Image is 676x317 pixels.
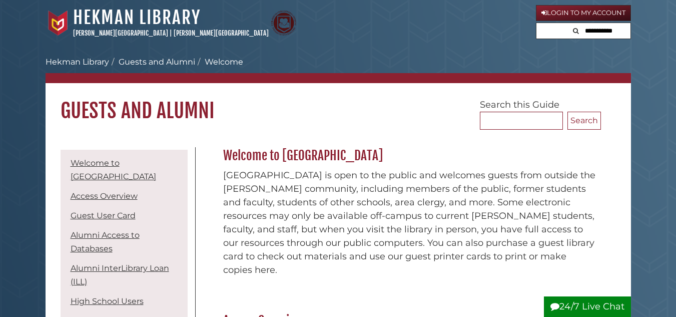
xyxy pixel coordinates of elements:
[71,263,169,286] a: Alumni InterLibrary Loan (ILL)
[536,5,631,21] a: Login to My Account
[223,169,596,277] p: [GEOGRAPHIC_DATA] is open to the public and welcomes guests from outside the [PERSON_NAME] commun...
[271,11,296,36] img: Calvin Theological Seminary
[46,57,109,67] a: Hekman Library
[73,29,168,37] a: [PERSON_NAME][GEOGRAPHIC_DATA]
[218,148,601,164] h2: Welcome to [GEOGRAPHIC_DATA]
[71,230,140,253] a: Alumni Access to Databases
[73,7,201,29] a: Hekman Library
[567,112,601,130] button: Search
[71,211,136,220] a: Guest User Card
[174,29,269,37] a: [PERSON_NAME][GEOGRAPHIC_DATA]
[544,296,631,317] button: 24/7 Live Chat
[71,158,156,181] a: Welcome to [GEOGRAPHIC_DATA]
[46,83,631,123] h1: Guests and Alumni
[573,28,579,34] i: Search
[46,11,71,36] img: Calvin University
[195,56,243,68] li: Welcome
[119,57,195,67] a: Guests and Alumni
[570,23,582,37] button: Search
[170,29,172,37] span: |
[46,56,631,83] nav: breadcrumb
[71,296,144,306] a: High School Users
[71,191,138,201] a: Access Overview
